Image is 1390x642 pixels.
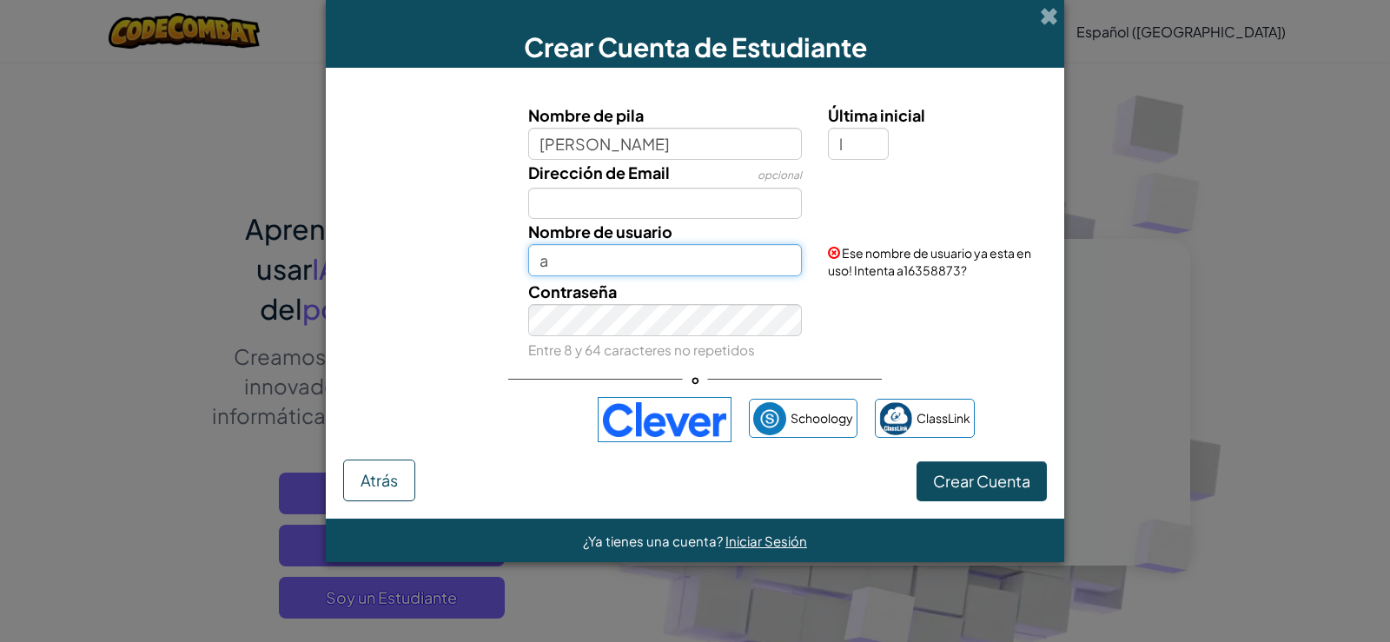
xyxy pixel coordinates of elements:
a: Iniciar Sesión [725,533,807,549]
span: Schoology [791,406,853,431]
span: Nombre de usuario [528,222,672,242]
span: Crear Cuenta de Estudiante [524,30,867,63]
iframe: Botón de Acceder con Google [407,400,589,439]
img: classlink-logo-small.png [879,402,912,435]
img: clever-logo-blue.png [598,397,731,442]
button: Atrás [343,460,415,501]
span: Contraseña [528,281,617,301]
span: Atrás [361,470,398,490]
span: o [683,367,708,392]
span: ClassLink [917,406,970,431]
small: Entre 8 y 64 caracteres no repetidos [528,341,755,358]
img: schoology.png [753,402,786,435]
span: ¿Ya tienes una cuenta? [583,533,725,549]
span: Nombre de pila [528,105,644,125]
span: Última inicial [828,105,925,125]
span: opcional [758,169,802,182]
span: Dirección de Email [528,162,670,182]
button: Crear Cuenta [917,461,1047,501]
span: Ese nombre de usuario ya esta en uso! Intenta a16358873? [828,245,1031,278]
